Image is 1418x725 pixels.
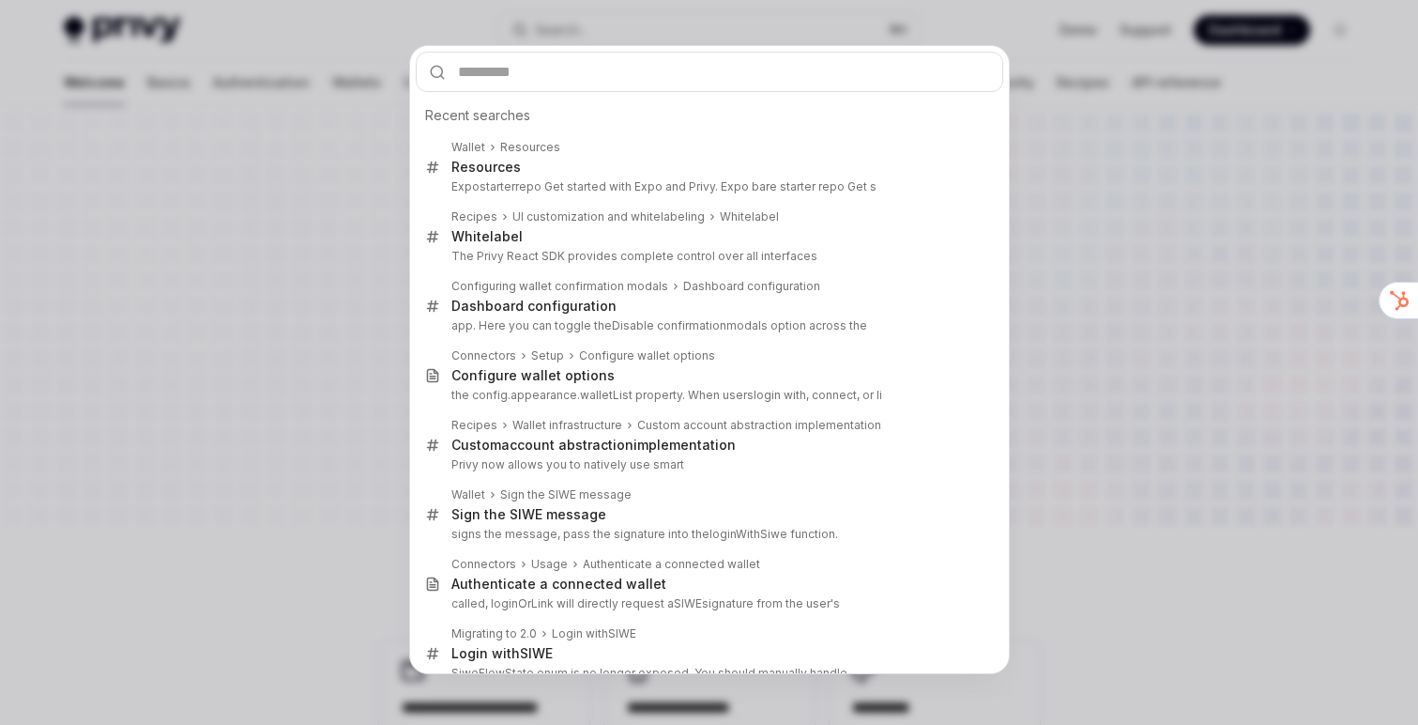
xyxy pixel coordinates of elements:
div: UI customization and whitelabeling [512,209,705,224]
p: SiweFlowState enum is no longer exposed. You should manually handle [451,666,964,681]
div: Connectors [451,348,516,363]
p: Expo repo Get started with Expo and Privy. Expo bare starter repo Get s [451,179,964,194]
b: login [709,527,736,541]
div: Migrating to 2.0 [451,626,537,641]
div: Authenticate a connected wallet [583,557,760,572]
p: The Privy React SDK provides complete control over all interfaces [451,249,964,264]
div: Configuring wallet confirmation modals [451,279,668,294]
p: signs the message, pass the signature into the WithSiwe function. [451,527,964,542]
span: Recent searches [425,106,530,125]
div: Sign the SIWE message [500,487,632,502]
b: SIWE [608,626,636,640]
div: Login with [552,626,636,641]
div: Wallet [451,140,485,155]
div: Usage [531,557,568,572]
b: Disable confirmation [612,318,726,332]
p: called, loginOrLink will directly request a signature from the user's [451,596,964,611]
div: Configure wallet options [451,367,615,384]
p: app. Here you can toggle the modals option across the [451,318,964,333]
div: Configure wallet options [579,348,715,363]
div: Sign the SIWE message [451,506,606,523]
b: starter [480,179,515,193]
b: login with [754,388,806,402]
div: Authenticate a connected wallet [451,576,666,593]
div: Connectors [451,557,516,572]
div: Resources [451,159,521,176]
p: the config.appearance.walletList property. When users , connect, or li [451,388,964,403]
div: Custom account abstraction implementation [637,418,881,433]
div: Whitelabel [720,209,779,224]
p: Privy now allows you to natively use smart [451,457,964,472]
div: Custom implementation [451,437,736,454]
div: Recipes [451,209,497,224]
div: Setup [531,348,564,363]
div: Dashboard configuration [451,298,617,315]
b: Whitelabel [451,228,523,244]
div: Dashboard configuration [683,279,820,294]
div: Wallet [451,487,485,502]
div: Login with [451,645,553,662]
b: SIWE [674,596,702,610]
div: Resources [500,140,560,155]
b: SIWE [520,645,553,661]
div: Recipes [451,418,497,433]
div: Wallet infrastructure [512,418,622,433]
b: account abstraction [501,437,633,453]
